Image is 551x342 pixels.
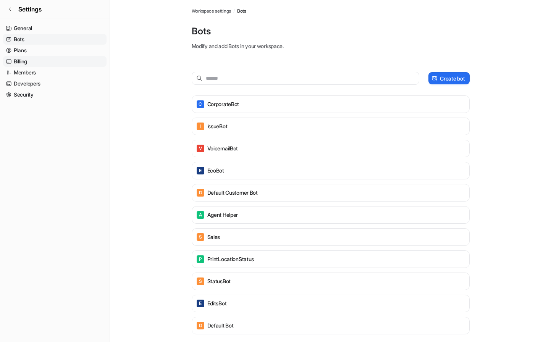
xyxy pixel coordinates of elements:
[207,100,239,108] p: CorporateBot
[207,322,234,329] p: Default Bot
[197,167,204,174] span: E
[197,145,204,152] span: V
[192,25,470,37] p: Bots
[18,5,42,14] span: Settings
[197,277,204,285] span: S
[233,8,235,15] span: /
[197,211,204,219] span: A
[197,300,204,307] span: E
[197,123,204,130] span: I
[3,78,107,89] a: Developers
[197,255,204,263] span: P
[207,167,224,174] p: EcoBot
[207,211,238,219] p: Agent Helper
[207,277,231,285] p: StatusBot
[3,56,107,67] a: Billing
[197,189,204,197] span: D
[207,255,254,263] p: PrintLocationStatus
[197,233,204,241] span: S
[3,45,107,56] a: Plans
[207,123,228,130] p: IssueBot
[197,322,204,329] span: D
[207,145,238,152] p: VoicemailBot
[207,233,220,241] p: Sales
[192,42,470,50] p: Modify and add Bots in your workspace.
[192,8,231,15] a: Workspace settings
[440,74,465,82] p: Create bot
[3,23,107,34] a: General
[3,34,107,45] a: Bots
[197,100,204,108] span: C
[237,8,246,15] a: Bots
[3,67,107,78] a: Members
[428,72,469,84] button: Create bot
[207,300,227,307] p: EditsBot
[431,76,438,81] img: create
[207,189,258,197] p: Default Customer Bot
[3,89,107,100] a: Security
